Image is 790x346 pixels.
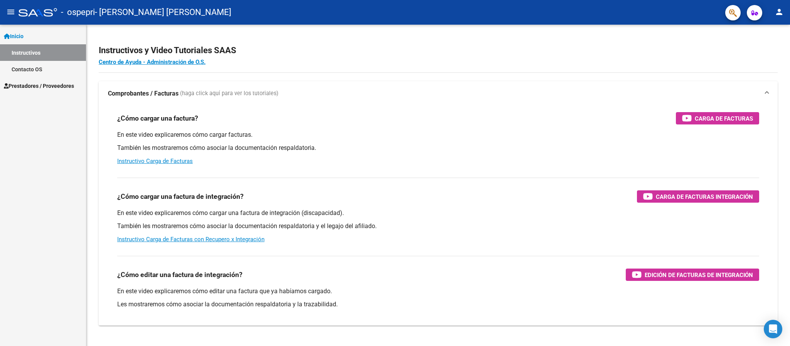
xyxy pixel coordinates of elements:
div: Comprobantes / Facturas (haga click aquí para ver los tutoriales) [99,106,778,326]
p: Les mostraremos cómo asociar la documentación respaldatoria y la trazabilidad. [117,300,759,309]
a: Centro de Ayuda - Administración de O.S. [99,59,206,66]
span: Prestadores / Proveedores [4,82,74,90]
button: Carga de Facturas [676,112,759,124]
h3: ¿Cómo cargar una factura? [117,113,198,124]
a: Instructivo Carga de Facturas con Recupero x Integración [117,236,264,243]
div: Open Intercom Messenger [764,320,782,338]
p: En este video explicaremos cómo cargar facturas. [117,131,759,139]
span: - ospepri [61,4,95,21]
p: En este video explicaremos cómo editar una factura que ya habíamos cargado. [117,287,759,296]
span: - [PERSON_NAME] [PERSON_NAME] [95,4,231,21]
p: También les mostraremos cómo asociar la documentación respaldatoria y el legajo del afiliado. [117,222,759,230]
span: Inicio [4,32,24,40]
span: Edición de Facturas de integración [645,270,753,280]
mat-icon: menu [6,7,15,17]
span: (haga click aquí para ver los tutoriales) [180,89,278,98]
mat-expansion-panel-header: Comprobantes / Facturas (haga click aquí para ver los tutoriales) [99,81,778,106]
h3: ¿Cómo cargar una factura de integración? [117,191,244,202]
h3: ¿Cómo editar una factura de integración? [117,269,243,280]
button: Edición de Facturas de integración [626,269,759,281]
p: También les mostraremos cómo asociar la documentación respaldatoria. [117,144,759,152]
span: Carga de Facturas Integración [656,192,753,202]
strong: Comprobantes / Facturas [108,89,179,98]
button: Carga de Facturas Integración [637,190,759,203]
span: Carga de Facturas [695,114,753,123]
mat-icon: person [775,7,784,17]
h2: Instructivos y Video Tutoriales SAAS [99,43,778,58]
p: En este video explicaremos cómo cargar una factura de integración (discapacidad). [117,209,759,217]
a: Instructivo Carga de Facturas [117,158,193,165]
